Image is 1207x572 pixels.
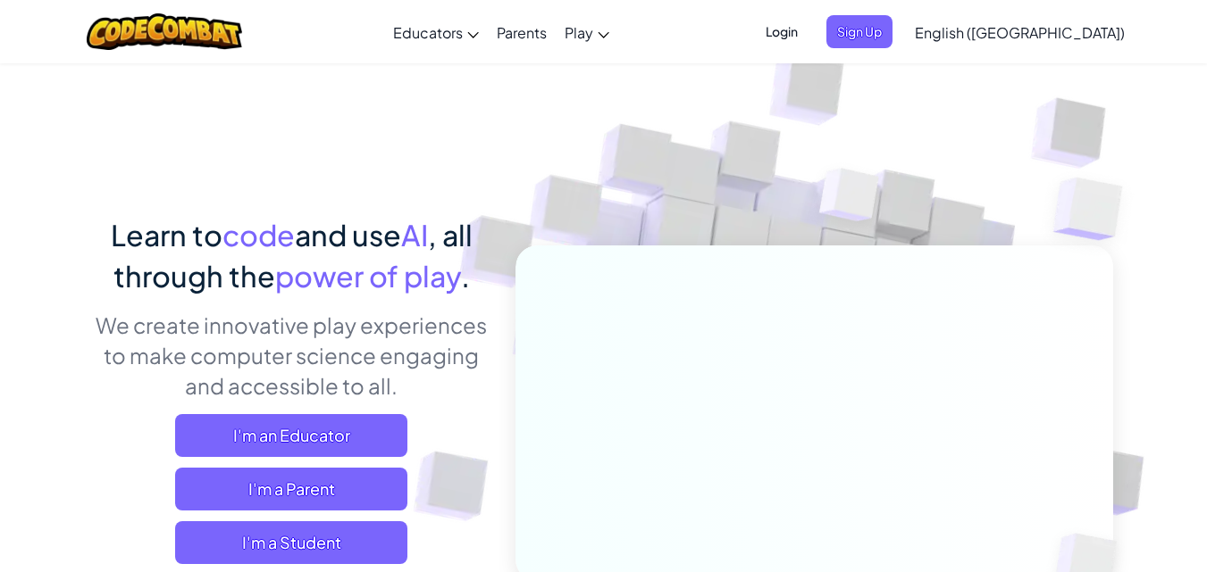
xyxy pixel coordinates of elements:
[755,15,809,48] button: Login
[175,521,407,564] button: I'm a Student
[275,258,461,294] span: power of play
[1018,134,1172,285] img: Overlap cubes
[461,258,470,294] span: .
[906,8,1134,56] a: English ([GEOGRAPHIC_DATA])
[295,217,401,253] span: and use
[175,414,407,457] a: I'm an Educator
[556,8,618,56] a: Play
[222,217,295,253] span: code
[393,23,463,42] span: Educators
[111,217,222,253] span: Learn to
[826,15,893,48] button: Sign Up
[401,217,428,253] span: AI
[175,468,407,510] a: I'm a Parent
[565,23,593,42] span: Play
[87,13,243,50] img: CodeCombat logo
[95,310,489,401] p: We create innovative play experiences to make computer science engaging and accessible to all.
[488,8,556,56] a: Parents
[785,133,914,266] img: Overlap cubes
[915,23,1125,42] span: English ([GEOGRAPHIC_DATA])
[384,8,488,56] a: Educators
